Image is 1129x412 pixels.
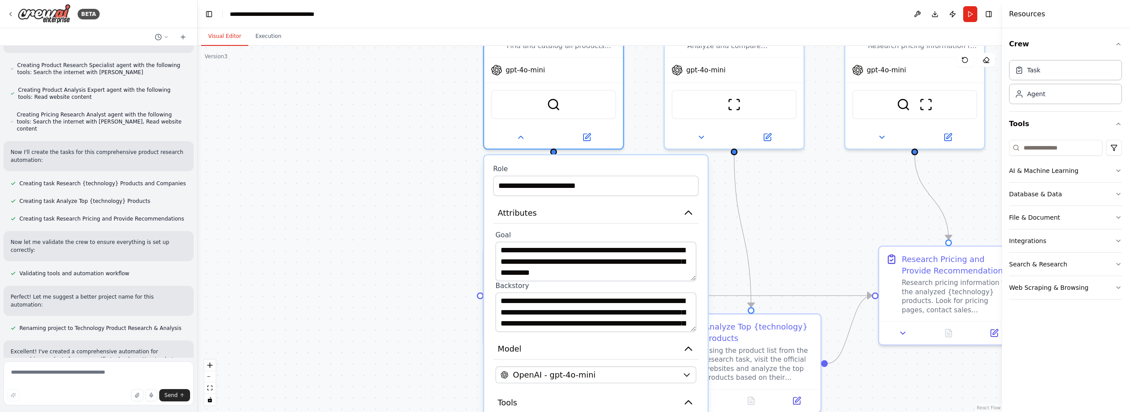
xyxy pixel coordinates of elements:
div: BETA [78,9,100,19]
button: Improve this prompt [7,389,19,401]
button: Open in side panel [555,131,619,144]
div: AI & Machine Learning [1009,166,1078,175]
button: Web Scraping & Browsing [1009,276,1122,299]
button: zoom in [204,360,216,371]
span: Creating Pricing Research Analyst agent with the following tools: Search the internet with [PERSO... [17,111,187,132]
button: OpenAI - gpt-4o-mini [495,367,696,383]
div: Version 3 [205,53,228,60]
button: Open in side panel [916,131,980,144]
p: Perfect! Let me suggest a better project name for this automation: [11,293,187,309]
div: Research pricing information for the analyzed {technology} products. Look for pricing pages, cont... [902,278,1011,315]
span: Validating tools and automation workflow [19,270,129,277]
div: Task [1027,66,1040,75]
p: Now I'll create the tasks for this comprehensive product research automation: [11,148,187,164]
div: Research pricing information for {technology} products and provide recommendations based on value... [844,20,985,150]
div: Analyze and compare {technology} products to identify top performers based on capabilities, featu... [687,41,796,50]
button: zoom out [204,371,216,382]
img: Logo [18,4,71,24]
label: Backstory [495,281,696,290]
button: AI & Machine Learning [1009,159,1122,182]
button: Integrations [1009,229,1122,252]
div: Find and catalog all products that provide {technology} solutions, including the companies that o... [507,41,616,50]
g: Edge from b2fa5832-74d0-4727-8bd4-ee1b04d69f50 to 5fe245bd-6920-48b7-8634-212be383b906 [909,155,954,240]
g: Edge from 24c954f3-31d1-4865-a029-4cf949452732 to 5fe245bd-6920-48b7-8634-212be383b906 [630,290,872,301]
button: Visual Editor [201,27,248,46]
button: File & Document [1009,206,1122,229]
div: Search & Research [1009,260,1067,269]
p: Excellent! I've created a comprehensive automation for researching products for any specific tech... [11,348,187,371]
div: Find and catalog all products that provide {technology} solutions, including the companies that o... [483,20,624,150]
button: Switch to previous chat [151,32,172,42]
button: Attributes [493,203,699,224]
label: Goal [495,230,696,239]
img: SerperDevTool [897,98,910,112]
button: No output available [727,394,775,408]
button: fit view [204,382,216,394]
button: Open in side panel [777,394,816,408]
label: Role [493,165,699,173]
g: Edge from d7e5bf71-c4e1-4cbf-8a3b-c9845f1a01d3 to 28d368e9-a660-4250-b0bf-587ebb2a59f3 [729,155,757,307]
span: Send [164,392,178,399]
span: Tools [498,397,517,408]
button: Send [159,389,190,401]
span: Creating Product Analysis Expert agent with the following tools: Read website content [18,86,187,101]
span: gpt-4o-mini [505,66,545,75]
button: Start a new chat [176,32,190,42]
span: gpt-4o-mini [686,66,725,75]
div: Research Pricing and Provide RecommendationsResearch pricing information for the analyzed {techno... [878,246,1019,345]
div: Crew [1009,56,1122,111]
span: Creating task Research {technology} Products and Companies [19,180,186,187]
span: Model [498,343,522,355]
button: Open in side panel [975,326,1013,340]
div: Database & Data [1009,190,1062,199]
div: File & Document [1009,213,1060,222]
span: Creating task Research Pricing and Provide Recommendations [19,215,184,222]
img: ScrapeWebsiteTool [727,98,741,112]
button: Tools [1009,112,1122,136]
button: No output available [925,326,972,340]
p: Now let me validate the crew to ensure everything is set up correctly: [11,238,187,254]
button: Hide left sidebar [203,8,215,20]
div: Web Scraping & Browsing [1009,283,1088,292]
a: React Flow attribution [977,405,1001,410]
button: toggle interactivity [204,394,216,405]
div: Agent [1027,90,1045,98]
nav: breadcrumb [230,10,329,19]
span: Renaming project to Technology Product Research & Analysis [19,325,181,332]
button: Search & Research [1009,253,1122,276]
button: Open in side panel [735,131,799,144]
button: Upload files [131,389,143,401]
div: React Flow controls [204,360,216,405]
img: ScrapeWebsiteTool [919,98,933,112]
div: Analyze and compare {technology} products to identify top performers based on capabilities, featu... [664,20,805,150]
div: Tools [1009,136,1122,307]
span: gpt-4o-mini [867,66,906,75]
g: Edge from 28d368e9-a660-4250-b0bf-587ebb2a59f3 to 5fe245bd-6920-48b7-8634-212be383b906 [828,290,872,369]
span: OpenAI - gpt-4o-mini [513,369,595,381]
img: SerperDevTool [547,98,561,112]
div: Analyze Top {technology} Products [704,321,814,344]
button: Crew [1009,32,1122,56]
button: Click to speak your automation idea [145,389,157,401]
button: Execution [248,27,288,46]
div: Research Pricing and Provide Recommendations [902,254,1011,276]
div: Research pricing information for {technology} products and provide recommendations based on value... [868,41,977,50]
button: Database & Data [1009,183,1122,206]
h4: Resources [1009,9,1045,19]
span: Attributes [498,207,537,219]
button: Hide right sidebar [983,8,995,20]
div: Using the product list from the research task, visit the official websites and analyze the top pr... [704,346,814,382]
span: Creating Product Research Specialist agent with the following tools: Search the internet with [PE... [17,62,187,76]
span: Creating task Analyze Top {technology} Products [19,198,150,205]
button: Model [493,339,699,360]
div: Integrations [1009,236,1046,245]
